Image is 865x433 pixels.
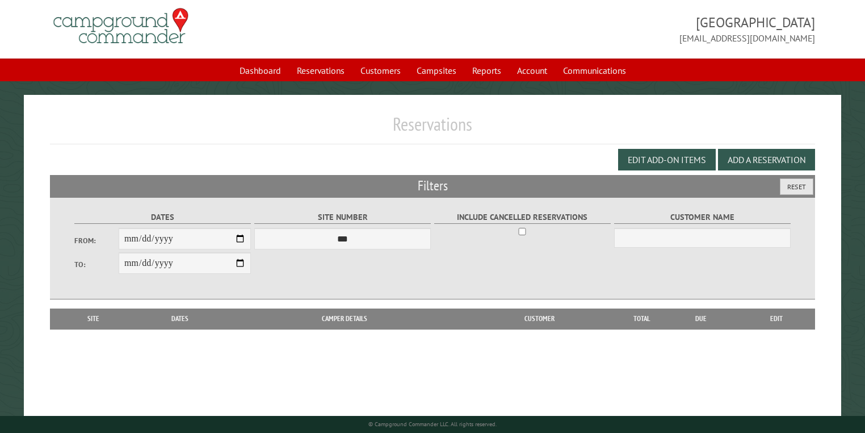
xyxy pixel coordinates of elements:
[614,211,791,224] label: Customer Name
[290,60,351,81] a: Reservations
[432,13,815,45] span: [GEOGRAPHIC_DATA] [EMAIL_ADDRESS][DOMAIN_NAME]
[254,211,431,224] label: Site Number
[50,175,816,197] h2: Filters
[50,113,816,144] h1: Reservations
[434,211,611,224] label: Include Cancelled Reservations
[460,309,619,329] th: Customer
[50,4,192,48] img: Campground Commander
[465,60,508,81] a: Reports
[737,309,815,329] th: Edit
[510,60,554,81] a: Account
[410,60,463,81] a: Campsites
[233,60,288,81] a: Dashboard
[74,211,251,224] label: Dates
[368,420,497,428] small: © Campground Commander LLC. All rights reserved.
[556,60,633,81] a: Communications
[56,309,131,329] th: Site
[780,178,813,195] button: Reset
[74,235,119,246] label: From:
[230,309,460,329] th: Camper Details
[131,309,229,329] th: Dates
[718,149,815,170] button: Add a Reservation
[74,259,119,270] label: To:
[354,60,408,81] a: Customers
[618,149,716,170] button: Edit Add-on Items
[619,309,665,329] th: Total
[665,309,737,329] th: Due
